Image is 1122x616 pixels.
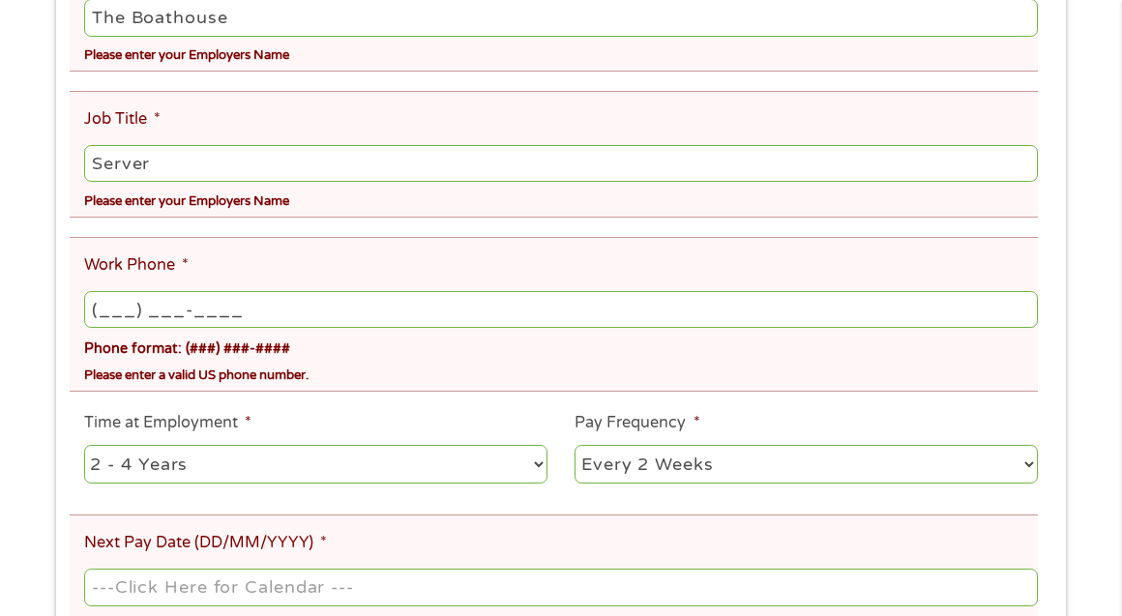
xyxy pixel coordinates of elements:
[84,255,189,276] label: Work Phone
[84,186,1038,212] div: Please enter your Employers Name
[84,291,1038,328] input: (231) 754-4010
[84,40,1038,66] div: Please enter your Employers Name
[84,413,251,433] label: Time at Employment
[84,109,161,130] label: Job Title
[84,145,1038,182] input: Cashier
[84,533,327,553] label: Next Pay Date (DD/MM/YYYY)
[84,359,1038,385] div: Please enter a valid US phone number.
[84,569,1038,605] input: ---Click Here for Calendar ---
[84,332,1038,360] div: Phone format: (###) ###-####
[575,413,699,433] label: Pay Frequency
